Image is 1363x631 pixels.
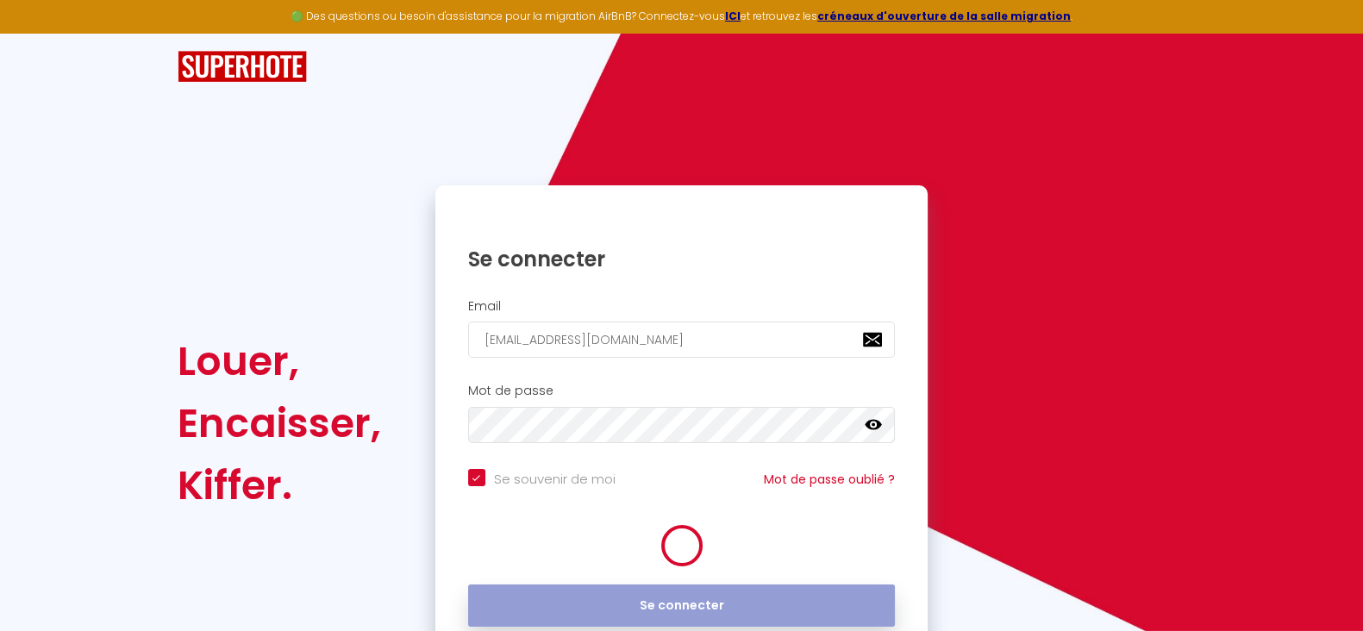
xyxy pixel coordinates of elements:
div: Kiffer. [178,454,381,516]
h2: Email [468,299,896,314]
div: Louer, [178,330,381,392]
a: ICI [725,9,741,23]
a: Mot de passe oublié ? [764,471,895,488]
button: Ouvrir le widget de chat LiveChat [14,7,66,59]
input: Ton Email [468,322,896,358]
h2: Mot de passe [468,384,896,398]
h1: Se connecter [468,246,896,272]
div: Encaisser, [178,392,381,454]
button: Se connecter [468,584,896,628]
a: créneaux d'ouverture de la salle migration [817,9,1071,23]
img: SuperHote logo [178,51,307,83]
